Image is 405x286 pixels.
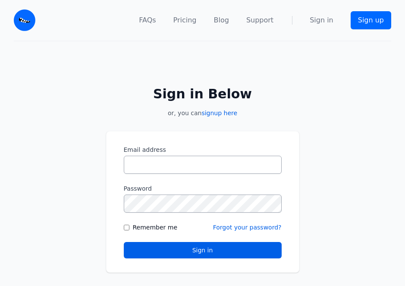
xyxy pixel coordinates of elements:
a: Sign up [351,11,391,29]
button: Sign in [124,242,282,258]
label: Password [124,184,282,193]
label: Email address [124,145,282,154]
a: Pricing [173,15,197,25]
label: Remember me [133,223,178,232]
a: FAQs [139,15,156,25]
a: signup here [201,110,237,116]
a: Support [246,15,273,25]
p: or, you can [106,109,299,117]
a: Forgot your password? [213,224,282,231]
a: Sign in [310,15,333,25]
a: Blog [214,15,229,25]
h2: Sign in Below [106,86,299,102]
img: Email Monster [14,9,35,31]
